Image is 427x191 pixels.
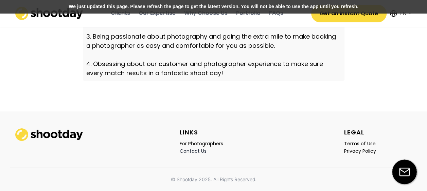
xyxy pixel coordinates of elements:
[180,141,223,147] div: For Photographers
[344,148,376,154] div: Privacy Policy
[180,148,207,154] div: Contact Us
[180,128,198,136] div: LINKS
[344,141,376,147] div: Terms of Use
[171,176,256,183] div: © Shootday 2025. All Rights Reserved.
[15,128,83,141] img: shootday_logo.png
[392,160,417,184] img: email-icon%20%281%29.svg
[344,128,364,136] div: LEGAL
